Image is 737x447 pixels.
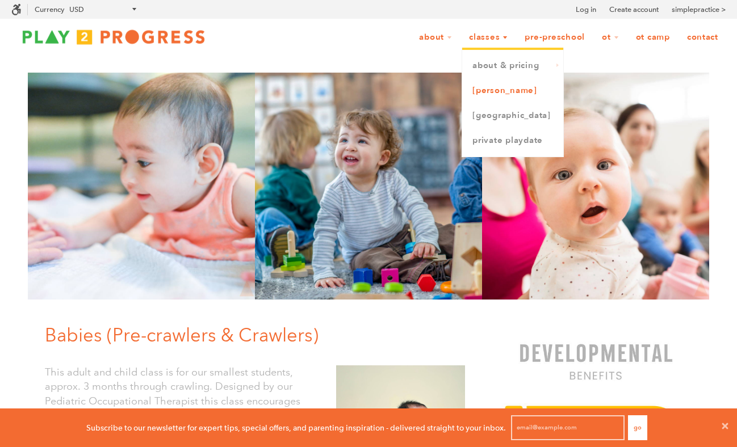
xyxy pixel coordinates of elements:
[517,27,592,48] a: Pre-Preschool
[86,421,506,434] p: Subscribe to our newsletter for expert tips, special offers, and parenting inspiration - delivere...
[511,415,625,440] input: email@example.com
[11,26,216,48] img: Play2Progress logo
[672,4,726,15] a: simplepractice >
[462,128,563,153] a: Private Playdate
[462,103,563,128] a: [GEOGRAPHIC_DATA]
[609,4,659,15] a: Create account
[576,4,596,15] a: Log in
[35,5,64,14] label: Currency
[680,27,726,48] a: Contact
[45,322,474,348] h1: Babies (Pre-crawlers & Crawlers)
[594,27,626,48] a: OT
[412,27,459,48] a: About
[462,53,563,78] a: About & Pricing
[462,27,515,48] a: Classes
[462,78,563,103] a: [PERSON_NAME]
[629,27,677,48] a: OT Camp
[628,415,647,440] button: Go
